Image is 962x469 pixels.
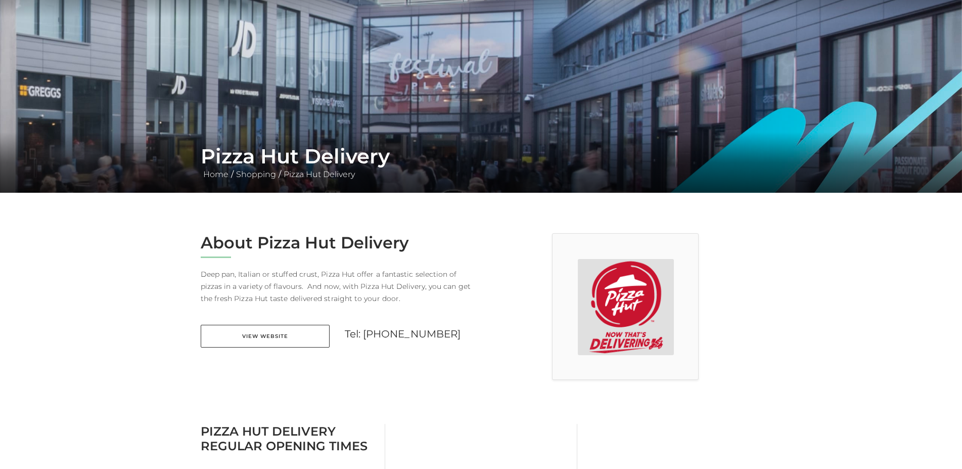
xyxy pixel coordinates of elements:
[234,169,279,179] a: Shopping
[201,325,330,348] a: View Website
[201,144,762,168] h1: Pizza Hut Delivery
[201,169,231,179] a: Home
[201,424,377,453] h3: Pizza Hut Delivery Regular Opening Times
[201,268,474,305] p: Deep pan, Italian or stuffed crust, Pizza Hut offer a fantastic selection of pizzas in a variety ...
[201,233,474,252] h2: About Pizza Hut Delivery
[193,144,769,181] div: / /
[281,169,357,179] a: Pizza Hut Delivery
[345,328,461,340] a: Tel: [PHONE_NUMBER]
